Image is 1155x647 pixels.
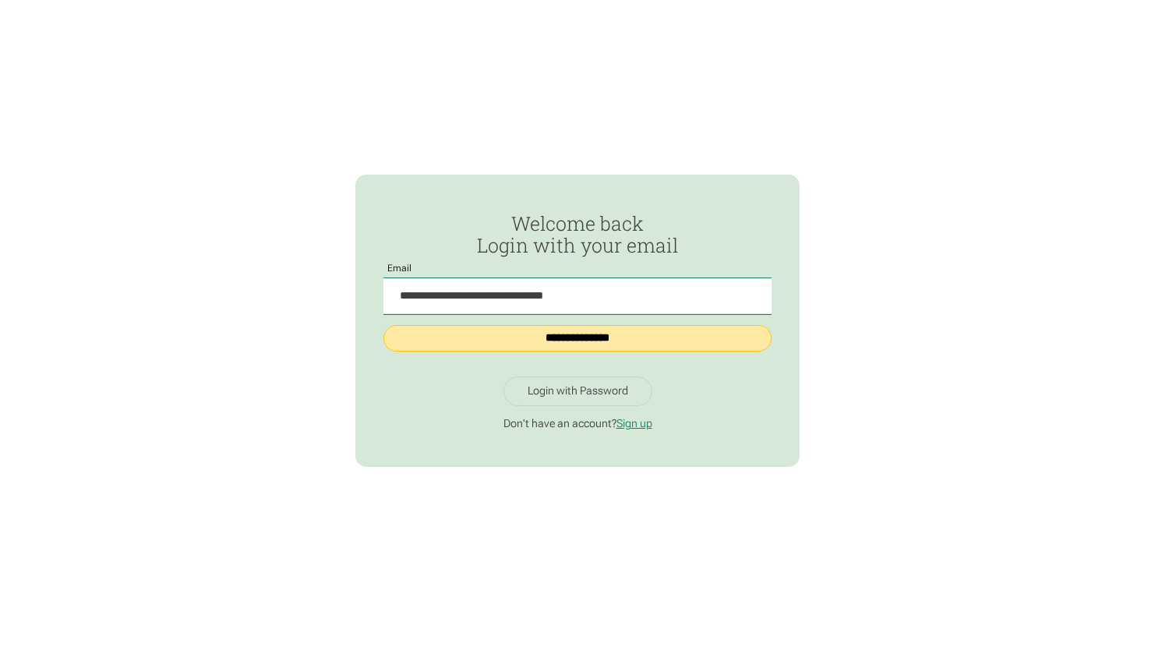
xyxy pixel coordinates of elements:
[616,417,652,430] a: Sign up
[528,384,628,398] div: Login with Password
[383,417,772,431] p: Don't have an account?
[383,263,417,274] label: Email
[383,213,772,366] form: Passwordless Login
[383,213,772,256] h2: Welcome back Login with your email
